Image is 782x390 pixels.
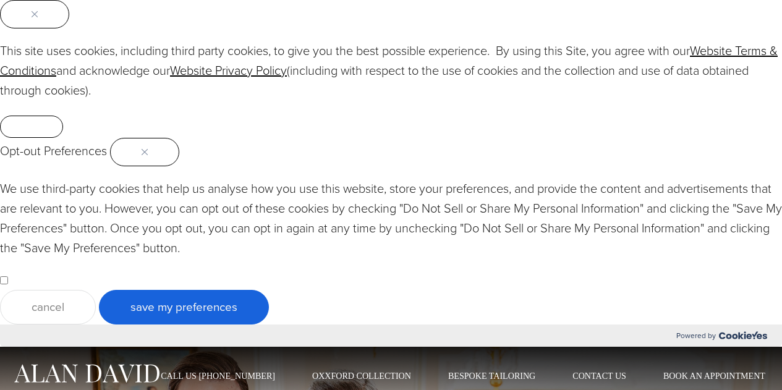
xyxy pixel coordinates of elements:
[294,371,430,380] a: Oxxford Collection
[430,371,554,380] a: Bespoke Tailoring
[99,290,269,324] button: Save My Preferences
[110,138,179,166] button: Close
[32,11,38,17] img: Close
[170,61,287,80] a: Website Privacy Policy
[142,371,294,380] a: Call Us [PHONE_NUMBER]
[719,331,767,339] img: Cookieyes logo
[142,371,770,380] nav: Secondary Navigation
[142,149,148,155] img: Close
[645,371,770,380] a: Book an Appointment
[554,371,645,380] a: Contact Us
